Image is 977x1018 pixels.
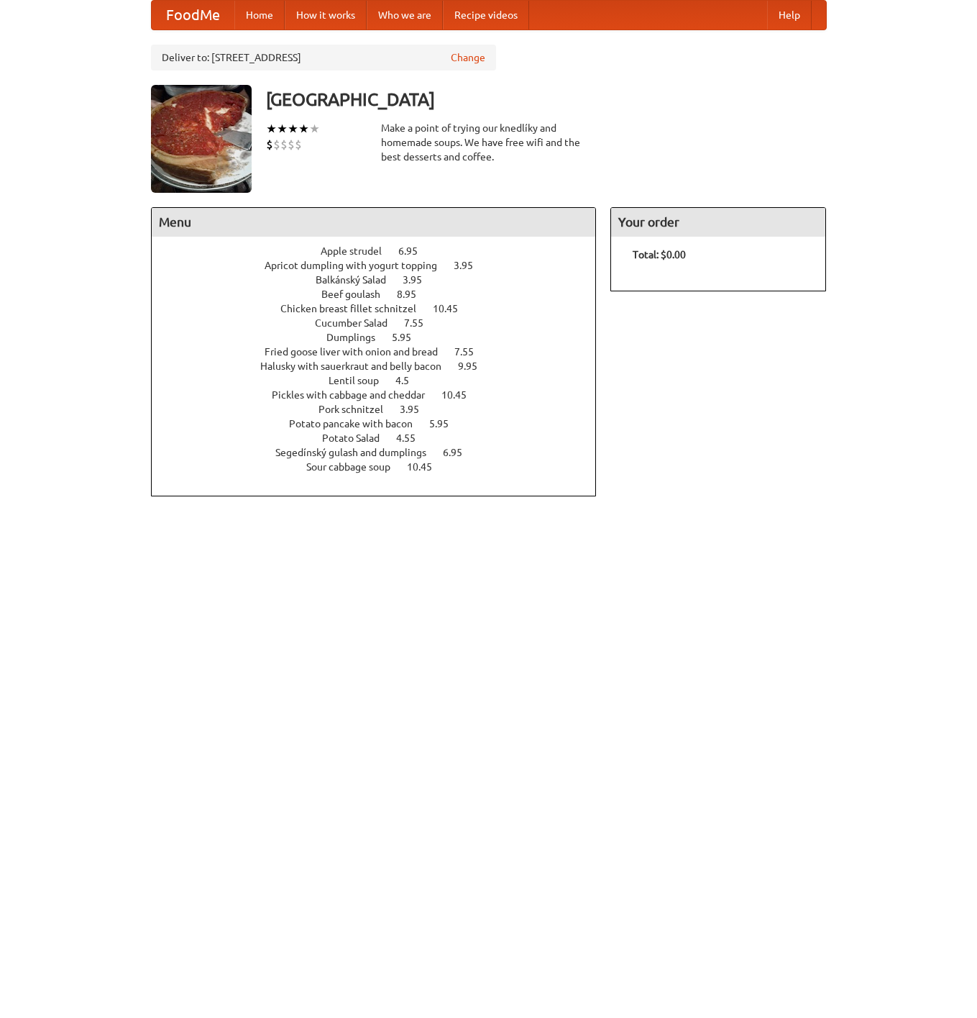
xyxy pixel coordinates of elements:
[321,288,443,300] a: Beef goulash 8.95
[266,85,827,114] h3: [GEOGRAPHIC_DATA]
[265,346,452,358] span: Fried goose liver with onion and bread
[397,288,431,300] span: 8.95
[322,432,442,444] a: Potato Salad 4.55
[443,447,477,458] span: 6.95
[316,274,449,286] a: Balkánský Salad 3.95
[326,332,390,343] span: Dumplings
[151,85,252,193] img: angular.jpg
[285,1,367,29] a: How it works
[767,1,812,29] a: Help
[265,346,500,358] a: Fried goose liver with onion and bread 7.55
[329,375,436,386] a: Lentil soup 4.5
[309,121,320,137] li: ★
[289,418,427,430] span: Potato pancake with bacon
[152,1,234,29] a: FoodMe
[398,245,432,257] span: 6.95
[451,50,485,65] a: Change
[260,360,504,372] a: Halusky with sauerkraut and belly bacon 9.95
[298,121,309,137] li: ★
[322,432,394,444] span: Potato Salad
[433,303,472,314] span: 10.45
[329,375,393,386] span: Lentil soup
[633,249,686,260] b: Total: $0.00
[234,1,285,29] a: Home
[381,121,597,164] div: Make a point of trying our knedlíky and homemade soups. We have free wifi and the best desserts a...
[266,137,273,153] li: $
[306,461,459,473] a: Sour cabbage soup 10.45
[273,137,280,153] li: $
[407,461,446,473] span: 10.45
[265,260,451,271] span: Apricot dumpling with yogurt topping
[272,389,493,401] a: Pickles with cabbage and cheddar 10.45
[151,45,496,71] div: Deliver to: [STREET_ADDRESS]
[392,332,426,343] span: 5.95
[306,461,405,473] span: Sour cabbage soup
[277,121,288,137] li: ★
[441,389,481,401] span: 10.45
[315,317,450,329] a: Cucumber Salad 7.55
[315,317,402,329] span: Cucumber Salad
[367,1,443,29] a: Who we are
[288,121,298,137] li: ★
[443,1,529,29] a: Recipe videos
[289,418,475,430] a: Potato pancake with bacon 5.95
[280,137,288,153] li: $
[454,260,487,271] span: 3.95
[316,274,400,286] span: Balkánský Salad
[454,346,488,358] span: 7.55
[395,375,423,386] span: 4.5
[321,245,444,257] a: Apple strudel 6.95
[280,303,431,314] span: Chicken breast fillet schnitzel
[400,404,434,415] span: 3.95
[321,288,395,300] span: Beef goulash
[458,360,492,372] span: 9.95
[288,137,295,153] li: $
[326,332,438,343] a: Dumplings 5.95
[396,432,430,444] span: 4.55
[260,360,456,372] span: Halusky with sauerkraut and belly bacon
[318,404,398,415] span: Pork schnitzel
[611,208,825,237] h4: Your order
[321,245,396,257] span: Apple strudel
[265,260,500,271] a: Apricot dumpling with yogurt topping 3.95
[272,389,439,401] span: Pickles with cabbage and cheddar
[280,303,485,314] a: Chicken breast fillet schnitzel 10.45
[318,404,446,415] a: Pork schnitzel 3.95
[429,418,463,430] span: 5.95
[152,208,596,237] h4: Menu
[275,447,441,458] span: Segedínský gulash and dumplings
[404,317,438,329] span: 7.55
[275,447,489,458] a: Segedínský gulash and dumplings 6.95
[295,137,302,153] li: $
[266,121,277,137] li: ★
[403,274,436,286] span: 3.95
